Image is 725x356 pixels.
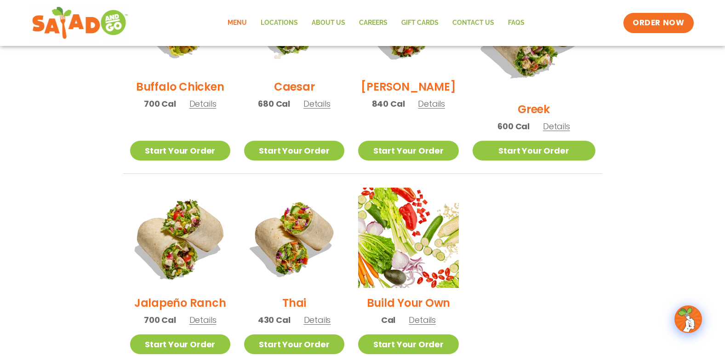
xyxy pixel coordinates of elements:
a: Start Your Order [358,141,458,161]
a: Careers [352,12,394,34]
span: 430 Cal [258,314,291,326]
a: Menu [221,12,254,34]
span: Details [418,98,445,109]
img: Product photo for Build Your Own [358,188,458,288]
img: new-SAG-logo-768×292 [32,5,129,41]
a: Contact Us [445,12,501,34]
a: FAQs [501,12,531,34]
span: Details [304,314,331,326]
span: 840 Cal [372,98,405,110]
span: Details [303,98,331,109]
h2: Build Your Own [367,295,451,311]
span: 700 Cal [144,98,176,110]
a: Start Your Order [130,334,230,354]
span: Cal [381,314,395,326]
a: Start Your Order [473,141,595,161]
img: wpChatIcon [675,306,701,332]
h2: Buffalo Chicken [136,79,224,95]
a: GIFT CARDS [394,12,445,34]
a: Start Your Order [358,334,458,354]
span: Details [409,314,436,326]
h2: [PERSON_NAME] [361,79,456,95]
a: Start Your Order [244,334,344,354]
a: ORDER NOW [623,13,693,33]
h2: Jalapeño Ranch [134,295,226,311]
h2: Caesar [274,79,315,95]
span: 680 Cal [258,98,290,110]
img: Product photo for Thai Wrap [244,188,344,288]
a: Locations [254,12,305,34]
span: Details [543,121,570,132]
a: About Us [305,12,352,34]
a: Start Your Order [130,141,230,161]
span: ORDER NOW [633,17,684,29]
h2: Greek [518,101,550,117]
span: 600 Cal [497,120,530,132]
nav: Menu [221,12,531,34]
span: Details [189,98,217,109]
span: 700 Cal [144,314,176,326]
a: Start Your Order [244,141,344,161]
img: Product photo for Jalapeño Ranch Wrap [121,179,239,297]
h2: Thai [282,295,306,311]
span: Details [189,314,217,326]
